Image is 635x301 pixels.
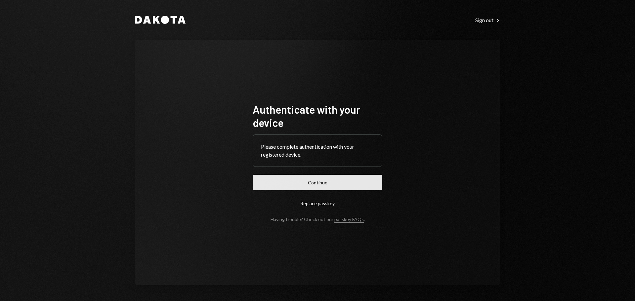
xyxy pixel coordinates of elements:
[475,17,500,23] div: Sign out
[253,175,382,190] button: Continue
[253,196,382,211] button: Replace passkey
[271,216,365,222] div: Having trouble? Check out our .
[253,103,382,129] h1: Authenticate with your device
[475,16,500,23] a: Sign out
[334,216,364,223] a: passkey FAQs
[261,143,374,159] div: Please complete authentication with your registered device.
